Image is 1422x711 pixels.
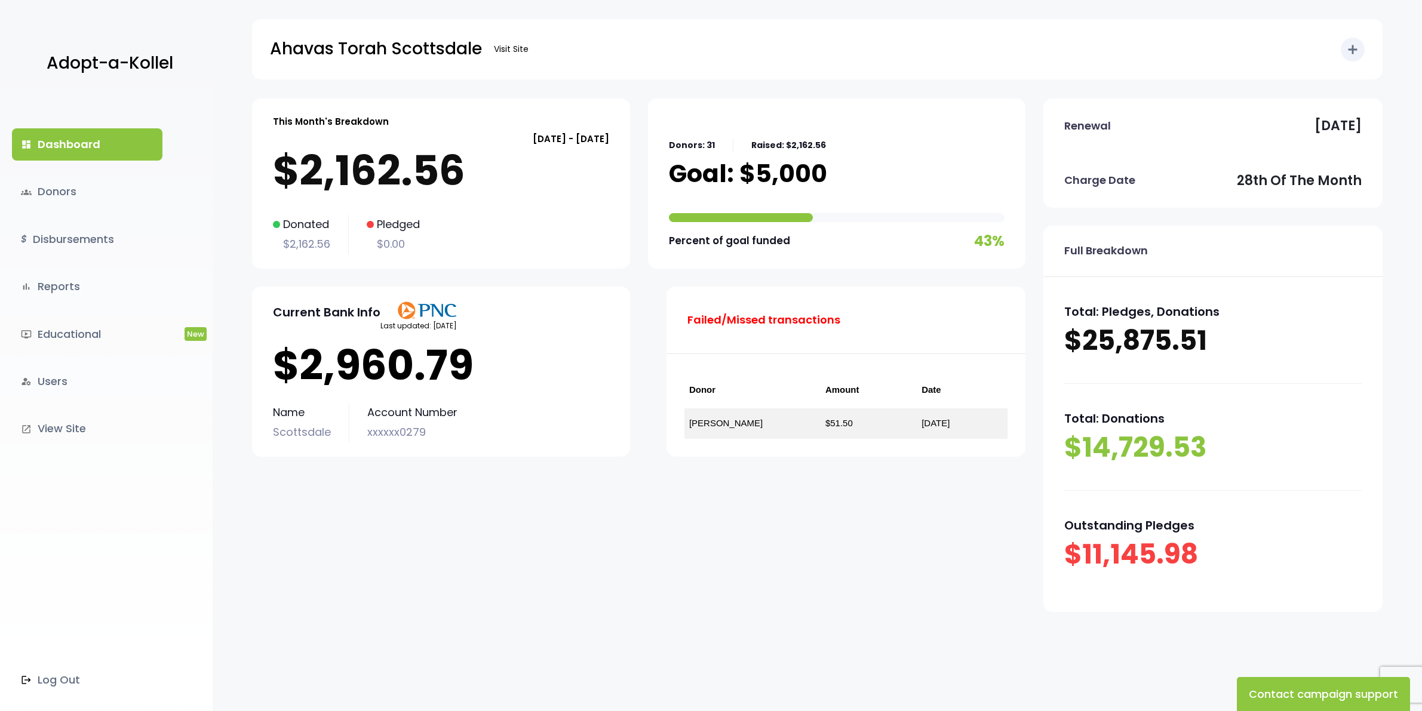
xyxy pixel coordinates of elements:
[21,329,32,340] i: ondemand_video
[669,138,715,153] p: Donors: 31
[185,327,207,341] span: New
[1064,171,1135,190] p: Charge Date
[21,424,32,435] i: launch
[1064,301,1362,322] p: Total: Pledges, Donations
[380,319,457,333] p: Last updated: [DATE]
[1341,38,1365,61] button: add
[1064,322,1362,359] p: $25,875.51
[273,403,331,422] p: Name
[1346,42,1360,57] i: add
[47,48,173,78] p: Adopt-a-Kollel
[12,365,162,398] a: manage_accountsUsers
[21,187,32,198] span: groups
[1064,429,1362,466] p: $14,729.53
[21,376,32,387] i: manage_accounts
[1064,116,1111,136] p: Renewal
[689,418,763,428] a: [PERSON_NAME]
[367,215,420,234] p: Pledged
[1064,515,1362,536] p: Outstanding Pledges
[21,139,32,150] i: dashboard
[1064,241,1148,260] p: Full Breakdown
[687,310,840,330] p: Failed/Missed transactions
[12,128,162,161] a: dashboardDashboard
[270,34,482,64] p: Ahavas Torah Scottsdale
[41,35,173,93] a: Adopt-a-Kollel
[273,215,330,234] p: Donated
[273,341,609,389] p: $2,960.79
[1064,536,1362,573] p: $11,145.98
[273,235,330,254] p: $2,162.56
[21,231,27,248] i: $
[12,270,162,303] a: bar_chartReports
[12,223,162,256] a: $Disbursements
[12,413,162,445] a: launchView Site
[917,372,1008,408] th: Date
[273,131,609,147] p: [DATE] - [DATE]
[397,301,457,319] img: PNClogo.svg
[21,281,32,292] i: bar_chart
[273,113,389,130] p: This Month's Breakdown
[1237,169,1362,193] p: 28th of the month
[1237,677,1410,711] button: Contact campaign support
[273,301,380,323] p: Current Bank Info
[922,418,950,428] a: [DATE]
[751,138,826,153] p: Raised: $2,162.56
[367,423,457,442] p: xxxxxx0279
[367,235,420,254] p: $0.00
[825,418,853,428] a: $51.50
[669,159,827,189] p: Goal: $5,000
[12,176,162,208] a: groupsDonors
[974,228,1005,254] p: 43%
[684,372,821,408] th: Donor
[821,372,917,408] th: Amount
[1064,408,1362,429] p: Total: Donations
[367,403,457,422] p: Account Number
[488,38,535,61] a: Visit Site
[12,318,162,350] a: ondemand_videoEducationalNew
[273,423,331,442] p: Scottsdale
[12,664,162,696] a: Log Out
[273,147,609,195] p: $2,162.56
[669,232,790,250] p: Percent of goal funded
[1314,114,1362,138] p: [DATE]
